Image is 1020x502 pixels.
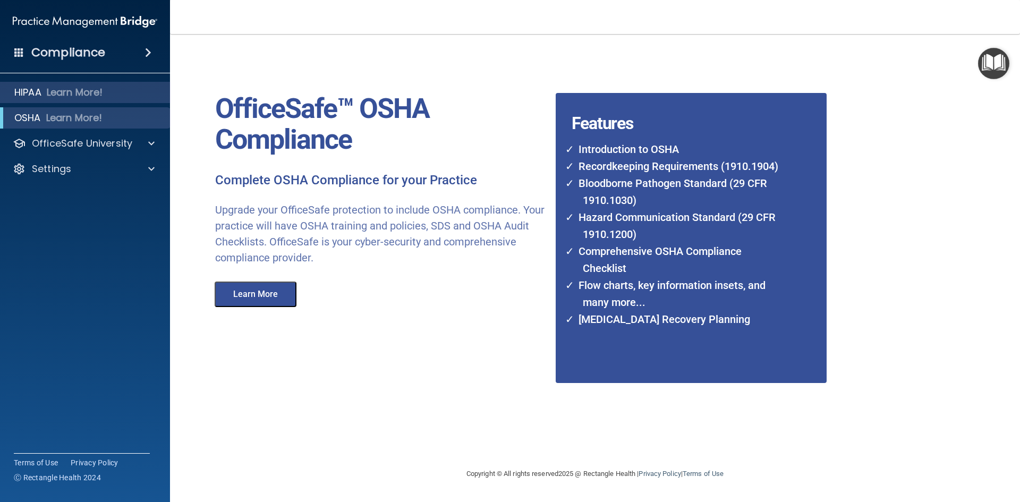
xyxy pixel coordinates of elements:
[14,86,41,99] p: HIPAA
[572,277,785,311] li: Flow charts, key information insets, and many more...
[14,457,58,468] a: Terms of Use
[47,86,103,99] p: Learn More!
[13,137,155,150] a: OfficeSafe University
[639,470,681,478] a: Privacy Policy
[71,457,118,468] a: Privacy Policy
[13,11,157,32] img: PMB logo
[572,209,785,243] li: Hazard Communication Standard (29 CFR 1910.1200)
[207,291,307,299] a: Learn More
[556,93,798,114] h4: Features
[13,163,155,175] a: Settings
[572,175,785,209] li: Bloodborne Pathogen Standard (29 CFR 1910.1030)
[572,243,785,277] li: Comprehensive OSHA Compliance Checklist
[215,282,296,307] button: Learn More
[14,112,41,124] p: OSHA
[978,48,1009,79] button: Open Resource Center
[32,163,71,175] p: Settings
[46,112,103,124] p: Learn More!
[836,427,1007,469] iframe: Drift Widget Chat Controller
[572,141,785,158] li: Introduction to OSHA
[215,172,548,189] p: Complete OSHA Compliance for your Practice
[14,472,101,483] span: Ⓒ Rectangle Health 2024
[215,93,548,155] p: OfficeSafe™ OSHA Compliance
[32,137,132,150] p: OfficeSafe University
[572,311,785,328] li: [MEDICAL_DATA] Recovery Planning
[683,470,724,478] a: Terms of Use
[401,457,789,491] div: Copyright © All rights reserved 2025 @ Rectangle Health | |
[215,202,548,266] p: Upgrade your OfficeSafe protection to include OSHA compliance. Your practice will have OSHA train...
[572,158,785,175] li: Recordkeeping Requirements (1910.1904)
[31,45,105,60] h4: Compliance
